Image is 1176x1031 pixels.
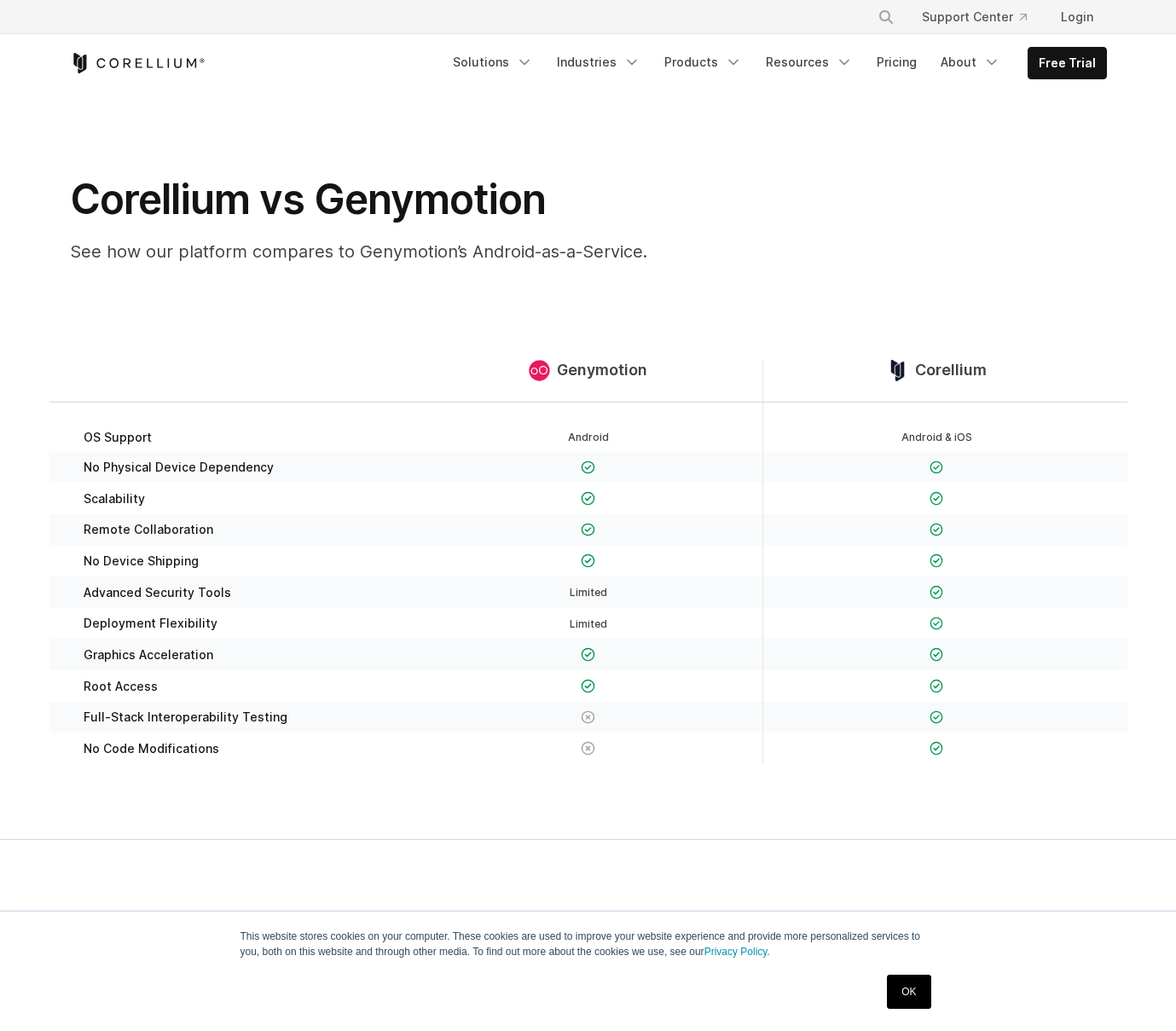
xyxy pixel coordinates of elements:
a: Login [1047,2,1107,32]
img: Checkmark [930,460,944,475]
span: Limited [570,586,607,599]
span: Remote Collaboration [84,522,213,537]
img: Checkmark [581,523,595,537]
div: Navigation Menu [857,2,1107,32]
span: Root Access [84,679,158,694]
span: No Device Shipping [84,553,199,569]
span: Corellium [915,361,987,380]
a: Solutions [443,47,543,78]
img: Checkmark [581,679,595,693]
a: Pricing [866,47,927,78]
span: Deployment Flexibility [84,616,217,631]
a: Industries [547,47,651,78]
img: Checkmark [930,553,944,568]
a: Products [654,47,752,78]
img: Checkmark [581,460,595,475]
img: Checkmark [930,741,944,756]
p: See how our platform compares to Genymotion’s Android-as-a-Service. [70,239,752,264]
span: Advanced Security Tools [84,585,231,600]
p: This website stores cookies on your computer. These cookies are used to improve your website expe... [240,929,936,959]
span: Scalability [84,491,145,507]
img: Checkmark [930,491,944,506]
a: Privacy Policy. [704,946,770,958]
span: No Physical Device Dependency [84,460,274,475]
span: Android [568,431,609,443]
a: About [930,47,1011,78]
h1: Corellium vs Genymotion [70,174,752,225]
span: Android & iOS [901,431,972,443]
img: X [581,710,595,725]
span: No Code Modifications [84,741,219,756]
a: OK [887,975,930,1009]
a: Resources [756,47,863,78]
img: Checkmark [581,491,595,506]
button: Search [871,2,901,32]
img: Checkmark [930,710,944,725]
span: Limited [570,617,607,630]
img: Checkmark [581,553,595,568]
img: X [581,741,595,756]
img: Checkmark [930,679,944,693]
div: Navigation Menu [443,47,1107,79]
img: compare_genymotion--large [529,360,550,381]
img: Checkmark [930,585,944,599]
span: Genymotion [557,361,647,380]
img: Checkmark [930,523,944,537]
img: Checkmark [581,647,595,662]
a: Free Trial [1028,48,1106,78]
span: Full-Stack Interoperability Testing [84,710,287,725]
span: Graphics Acceleration [84,647,213,663]
img: Checkmark [930,647,944,662]
a: Support Center [908,2,1040,32]
span: OS Support [84,430,152,445]
a: Corellium Home [70,53,206,73]
img: Checkmark [930,617,944,631]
